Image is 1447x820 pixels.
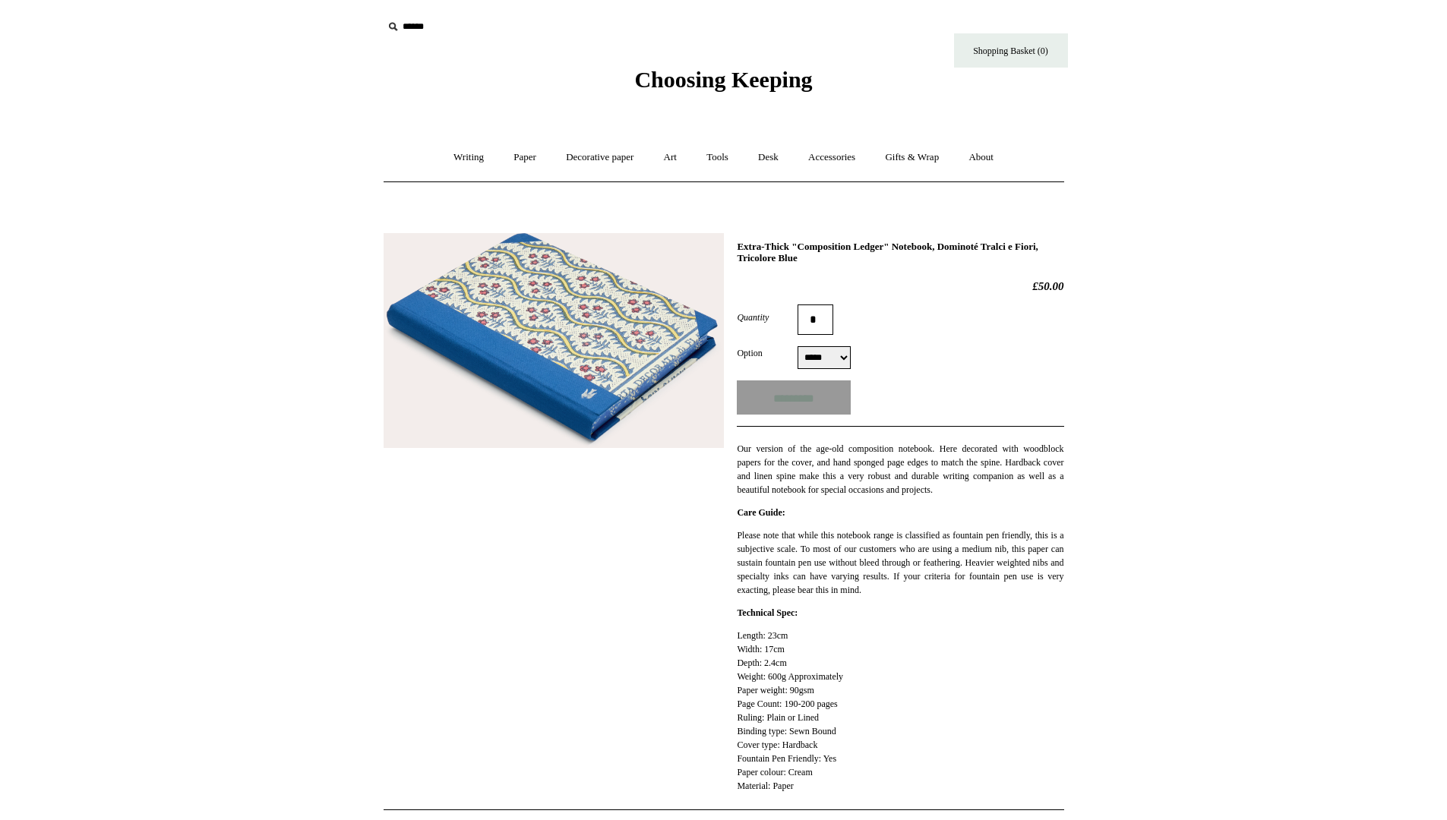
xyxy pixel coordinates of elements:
h2: £50.00 [737,279,1063,293]
a: Shopping Basket (0) [954,33,1068,68]
label: Option [737,346,798,360]
p: Our version of the age-old composition notebook. Here decorated with woodblock papers for the cov... [737,442,1063,497]
a: Accessories [795,137,869,178]
strong: Care Guide: [737,507,785,518]
a: Gifts & Wrap [871,137,953,178]
strong: Technical Spec: [737,607,798,618]
img: Extra-Thick "Composition Ledger" Notebook, Dominoté Tralci e Fiori, Tricolore Blue [384,233,724,448]
a: Decorative paper [552,137,647,178]
a: Tools [693,137,742,178]
span: Choosing Keeping [634,67,812,92]
a: Choosing Keeping [634,79,812,90]
h1: Extra-Thick "Composition Ledger" Notebook, Dominoté Tralci e Fiori, Tricolore Blue [737,241,1063,264]
a: About [955,137,1007,178]
a: Desk [744,137,792,178]
label: Quantity [737,311,798,324]
a: Writing [440,137,498,178]
p: Length: 23cm Width: 17cm Depth: 2.4cm Weight: 600g Approximately Paper weight: 90gsm Page Count: ... [737,629,1063,793]
a: Paper [500,137,550,178]
a: Art [650,137,690,178]
p: Please note that while this notebook range is classified as fountain pen friendly, this is a subj... [737,528,1063,597]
